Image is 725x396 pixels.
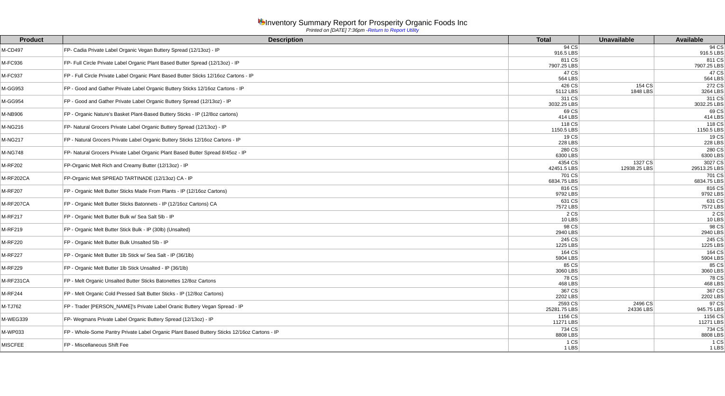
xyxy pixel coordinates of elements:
td: 97 CS 945.75 LBS [654,301,725,313]
td: 2593 CS 25281.75 LBS [509,301,579,313]
td: FP- Natural Grocers Private Label Organic Plant Based Butter Spread 8/45oz - IP [63,147,508,160]
td: FP - Melt Organic Cold Pressed Salt Butter Sticks - IP (12/8oz Cartons) [63,288,508,301]
td: 85 CS 3060 LBS [509,262,579,275]
td: 734 CS 8808 LBS [509,326,579,339]
td: M-NG216 [0,121,63,134]
th: Unavailable [579,36,654,44]
td: M-RF220 [0,236,63,249]
td: 78 CS 468 LBS [654,275,725,288]
img: graph.gif [258,18,265,25]
td: 701 CS 6834.75 LBS [654,172,725,185]
td: 94 CS 916.5 LBS [654,44,725,57]
td: 816 CS 9792 LBS [654,185,725,198]
td: 4354 CS 42451.5 LBS [509,160,579,172]
th: Available [654,36,725,44]
td: M-RF229 [0,262,63,275]
td: 1156 CS 11271 LBS [654,313,725,326]
td: M-RF202 [0,160,63,172]
td: M-TJ762 [0,301,63,313]
td: 245 CS 1225 LBS [654,236,725,249]
td: 311 CS 3032.25 LBS [654,95,725,108]
td: FP - Organic Melt Butter Bulk Unsalted 5lb - IP [63,236,508,249]
td: M-CD497 [0,44,63,57]
td: 19 CS 228 LBS [654,134,725,147]
td: M-FC937 [0,70,63,83]
td: FP - Whole-Some Pantry Private Label Organic Plant Based Buttery Sticks 12/16oz Cartons - IP [63,326,508,339]
td: 426 CS 5112 LBS [509,83,579,95]
td: 811 CS 7907.25 LBS [509,57,579,70]
td: M-WEG339 [0,313,63,326]
td: 47 CS 564 LBS [654,70,725,83]
td: 78 CS 468 LBS [509,275,579,288]
td: FP- Cadia Private Label Organic Vegan Buttery Spread (12/13oz) - IP [63,44,508,57]
td: 19 CS 228 LBS [509,134,579,147]
td: 1 CS 1 LBS [654,339,725,352]
td: 69 CS 414 LBS [509,108,579,121]
td: FP - Organic Melt Butter Sticks Batonnets - IP (12/16oz Cartons) CA [63,198,508,211]
td: 164 CS 5904 LBS [654,249,725,262]
td: 1 CS 1 LBS [509,339,579,352]
td: M-NB906 [0,108,63,121]
td: M-RF202CA [0,172,63,185]
td: M-RF244 [0,288,63,301]
td: MISCFEE [0,339,63,352]
th: Total [509,36,579,44]
td: FP - Good and Gather Private Label Organic Buttery Sticks 12/16oz Cartons - IP [63,83,508,95]
td: FP - Full Circle Private Label Organic Plant Based Butter Sticks 12/16oz Cartons - IP [63,70,508,83]
td: 94 CS 916.5 LBS [509,44,579,57]
td: 118 CS 1150.5 LBS [509,121,579,134]
td: FP - Organic Melt Butter 1lb Stick Unsalted - IP (36/1lb) [63,262,508,275]
th: Product [0,36,63,44]
td: M-RF227 [0,249,63,262]
td: 367 CS 2202 LBS [654,288,725,301]
td: M-RF231CA [0,275,63,288]
td: FP - Miscellaneous Shift Fee [63,339,508,352]
td: 69 CS 414 LBS [654,108,725,121]
td: 98 CS 2940 LBS [654,224,725,236]
td: M-NG217 [0,134,63,147]
td: 280 CS 6300 LBS [654,147,725,160]
td: 272 CS 3264 LBS [654,83,725,95]
a: Return to Report Utility [368,28,419,33]
td: 118 CS 1150.5 LBS [654,121,725,134]
td: M-RF219 [0,224,63,236]
td: 701 CS 6834.75 LBS [509,172,579,185]
td: 2496 CS 24336 LBS [579,301,654,313]
td: FP-Organic Melt SPREAD TARTINADE (12/13oz) CA - IP [63,172,508,185]
td: 154 CS 1848 LBS [579,83,654,95]
td: 245 CS 1225 LBS [509,236,579,249]
td: FP - Organic Melt Butter 1lb Stick w/ Sea Salt - IP (36/1lb) [63,249,508,262]
td: M-NG748 [0,147,63,160]
td: 164 CS 5904 LBS [509,249,579,262]
td: FP - Organic Nature's Basket Plant-Based Buttery Sticks - IP (12/8oz cartons) [63,108,508,121]
td: M-RF217 [0,211,63,224]
td: 2 CS 10 LBS [509,211,579,224]
td: FP- Full Circle Private Label Organic Plant Based Butter Spread (12/13oz) - IP [63,57,508,70]
td: FP - Good and Gather Private Label Organic Buttery Spread (12/13oz) - IP [63,95,508,108]
td: FP- Natural Grocers Private Label Organic Buttery Spread (12/13oz) - IP [63,121,508,134]
td: 816 CS 9792 LBS [509,185,579,198]
td: FP - Organic Melt Butter Sticks Made From Plants - IP (12/16oz Cartons) [63,185,508,198]
td: M-GG954 [0,95,63,108]
td: 311 CS 3032.25 LBS [509,95,579,108]
td: 2 CS 10 LBS [654,211,725,224]
td: FP-Organic Melt Rich and Creamy Butter (12/13oz) - IP [63,160,508,172]
td: 280 CS 6300 LBS [509,147,579,160]
td: 3027 CS 29513.25 LBS [654,160,725,172]
td: 47 CS 564 LBS [509,70,579,83]
td: 367 CS 2202 LBS [509,288,579,301]
td: 1327 CS 12938.25 LBS [579,160,654,172]
td: 734 CS 8808 LBS [654,326,725,339]
td: 85 CS 3060 LBS [654,262,725,275]
td: 631 CS 7572 LBS [654,198,725,211]
td: 1156 CS 11271 LBS [509,313,579,326]
td: 631 CS 7572 LBS [509,198,579,211]
td: FP - Natural Grocers Private Label Organic Buttery Sticks 12/16oz Cartons - IP [63,134,508,147]
td: M-RF207CA [0,198,63,211]
td: FP - Trader [PERSON_NAME]'s Private Label Oranic Buttery Vegan Spread - IP [63,301,508,313]
td: 98 CS 2940 LBS [509,224,579,236]
td: FP - Melt Organic Unsalted Butter Sticks Batonettes 12/8oz Cartons [63,275,508,288]
td: FP - Organic Melt Butter Bulk w/ Sea Salt 5lb - IP [63,211,508,224]
td: FP - Organic Melt Butter Stick Bulk - IP (30lb) (Unsalted) [63,224,508,236]
td: FP- Wegmans Private Label Organic Buttery Spread (12/13oz) - IP [63,313,508,326]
